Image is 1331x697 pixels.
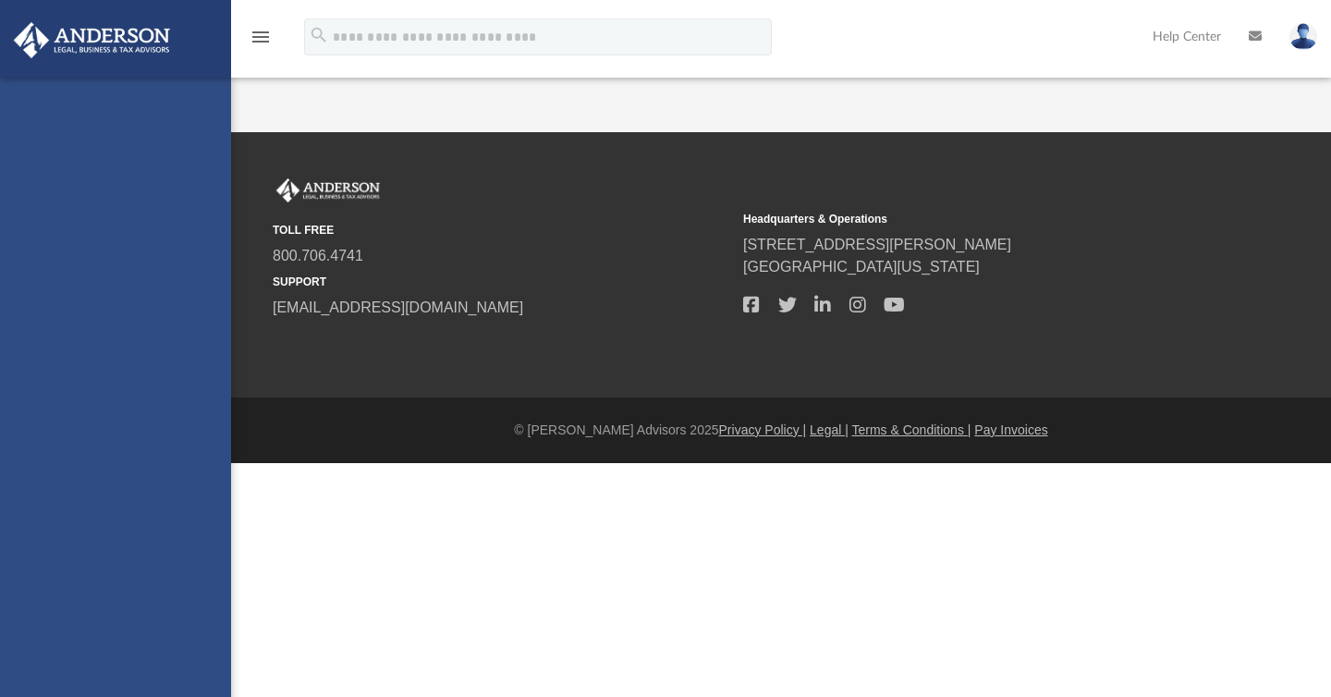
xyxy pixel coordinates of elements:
div: © [PERSON_NAME] Advisors 2025 [231,421,1331,440]
small: SUPPORT [273,274,730,290]
i: menu [250,26,272,48]
a: Privacy Policy | [719,422,807,437]
a: 800.706.4741 [273,248,363,263]
img: User Pic [1289,23,1317,50]
a: Terms & Conditions | [852,422,971,437]
img: Anderson Advisors Platinum Portal [8,22,176,58]
a: [STREET_ADDRESS][PERSON_NAME] [743,237,1011,252]
a: [EMAIL_ADDRESS][DOMAIN_NAME] [273,300,523,315]
a: [GEOGRAPHIC_DATA][US_STATE] [743,259,980,275]
img: Anderson Advisors Platinum Portal [273,178,384,202]
a: menu [250,35,272,48]
a: Legal | [810,422,849,437]
a: Pay Invoices [974,422,1047,437]
small: Headquarters & Operations [743,211,1201,227]
i: search [309,25,329,45]
small: TOLL FREE [273,222,730,238]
